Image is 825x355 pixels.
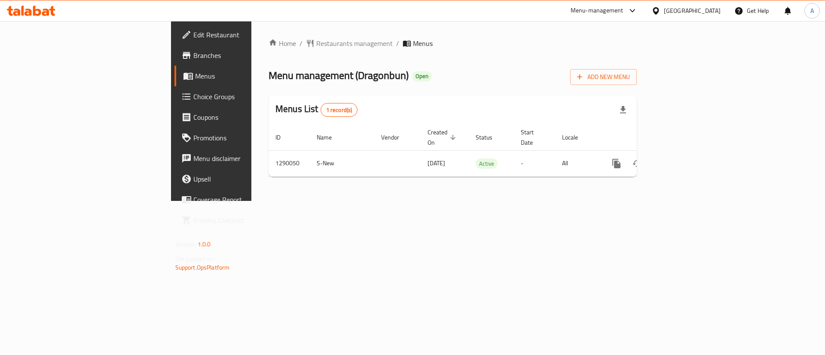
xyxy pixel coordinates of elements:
[316,38,393,49] span: Restaurants management
[193,153,302,164] span: Menu disclaimer
[174,189,309,210] a: Coverage Report
[381,132,410,143] span: Vendor
[269,124,696,177] table: enhanced table
[413,38,433,49] span: Menus
[627,153,648,174] button: Change Status
[195,71,302,81] span: Menus
[306,38,393,49] a: Restaurants management
[577,72,630,82] span: Add New Menu
[174,86,309,107] a: Choice Groups
[193,30,302,40] span: Edit Restaurant
[412,71,432,82] div: Open
[175,253,215,264] span: Get support on:
[476,159,498,169] span: Active
[275,103,357,117] h2: Menus List
[428,127,458,148] span: Created On
[193,215,302,225] span: Grocery Checklist
[570,69,637,85] button: Add New Menu
[198,239,211,250] span: 1.0.0
[193,133,302,143] span: Promotions
[193,194,302,205] span: Coverage Report
[514,150,555,176] td: -
[193,174,302,184] span: Upsell
[193,112,302,122] span: Coupons
[321,103,358,117] div: Total records count
[174,210,309,231] a: Grocery Checklist
[412,73,432,80] span: Open
[174,107,309,127] a: Coupons
[174,148,309,169] a: Menu disclaimer
[174,66,309,86] a: Menus
[175,239,196,250] span: Version:
[476,158,498,169] div: Active
[428,158,445,169] span: [DATE]
[174,169,309,189] a: Upsell
[193,91,302,102] span: Choice Groups
[174,127,309,148] a: Promotions
[562,132,589,143] span: Locale
[310,150,374,176] td: S-New
[476,132,504,143] span: Status
[606,153,627,174] button: more
[521,127,545,148] span: Start Date
[317,132,343,143] span: Name
[193,50,302,61] span: Branches
[275,132,292,143] span: ID
[555,150,599,176] td: All
[571,6,623,16] div: Menu-management
[175,262,230,273] a: Support.OpsPlatform
[321,106,357,114] span: 1 record(s)
[174,24,309,45] a: Edit Restaurant
[810,6,814,15] span: A
[269,66,409,85] span: Menu management ( Dragonbun )
[599,124,696,151] th: Actions
[174,45,309,66] a: Branches
[664,6,721,15] div: [GEOGRAPHIC_DATA]
[396,38,399,49] li: /
[613,100,633,120] div: Export file
[269,38,637,49] nav: breadcrumb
